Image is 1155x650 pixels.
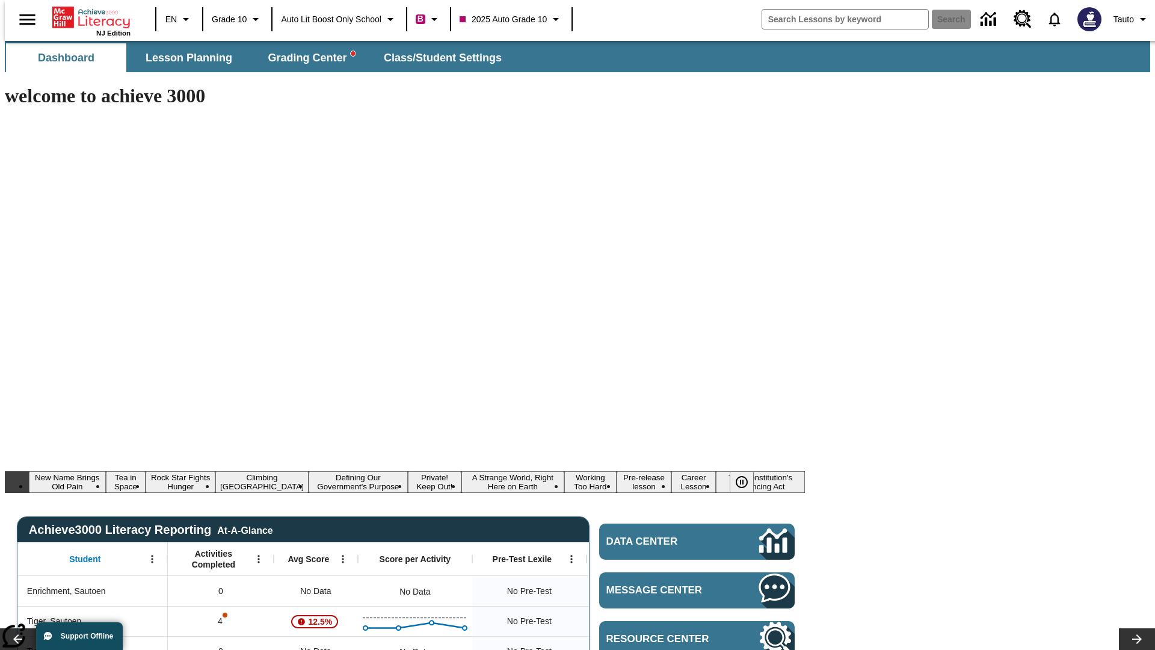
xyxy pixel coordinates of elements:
[617,471,671,493] button: Slide 9 Pre-release lesson
[212,13,247,26] span: Grade 10
[218,585,223,598] span: 0
[393,580,436,604] div: No Data, Enrichment, Sautoen
[461,471,564,493] button: Slide 7 A Strange World, Right Here on Earth
[146,471,215,493] button: Slide 3 Rock Star Fights Hunger
[507,585,552,598] span: No Pre-Test, Enrichment, Sautoen
[276,8,402,30] button: School: Auto Lit Boost only School, Select your school
[274,576,358,606] div: No Data, Enrichment, Sautoen
[215,471,309,493] button: Slide 4 Climbing Mount Tai
[606,536,719,548] span: Data Center
[168,576,274,606] div: 0, Enrichment, Sautoen
[762,10,928,29] input: search field
[168,606,274,636] div: 4, One or more Activity scores may be invalid., Tiger, Sautoen
[143,550,161,568] button: Open Menu
[274,606,358,636] div: , 12.5%, Attention! This student's Average First Try Score of 12.5% is below 65%, Tiger, Sautoen
[1070,4,1109,35] button: Select a new avatar
[29,523,273,537] span: Achieve3000 Literacy Reporting
[5,43,513,72] div: SubNavbar
[1039,4,1070,35] a: Notifications
[160,8,199,30] button: Language: EN, Select a language
[1077,7,1101,31] img: Avatar
[38,51,94,65] span: Dashboard
[309,471,408,493] button: Slide 5 Defining Our Government's Purpose
[1109,8,1155,30] button: Profile/Settings
[599,572,795,608] a: Message Center
[251,43,372,72] button: Grading Center
[129,43,249,72] button: Lesson Planning
[599,524,795,560] a: Data Center
[281,13,381,26] span: Auto Lit Boost only School
[417,11,423,26] span: B
[96,29,131,37] span: NJ Edition
[587,606,701,636] div: No Data, Tiger, Sautoen
[207,8,268,30] button: Grade: Grade 10, Select a grade
[606,584,723,596] span: Message Center
[716,471,805,493] button: Slide 11 The Constitution's Balancing Act
[174,548,253,570] span: Activities Completed
[1113,13,1134,26] span: Tauto
[380,554,451,565] span: Score per Activity
[52,4,131,37] div: Home
[411,8,446,30] button: Boost Class color is violet red. Change class color
[61,632,113,640] span: Support Offline
[351,51,356,56] svg: writing assistant alert
[384,51,502,65] span: Class/Student Settings
[455,8,568,30] button: Class: 2025 Auto Grade 10, Select your class
[493,554,552,565] span: Pre-Test Lexile
[52,5,131,29] a: Home
[507,615,552,628] span: No Pre-Test, Tiger, Sautoen
[250,550,268,568] button: Open Menu
[27,615,82,628] span: Tiger, Sautoen
[334,550,352,568] button: Open Menu
[564,471,617,493] button: Slide 8 Working Too Hard
[671,471,716,493] button: Slide 10 Career Lesson
[165,13,177,26] span: EN
[27,585,106,598] span: Enrichment, Sautoen
[288,554,329,565] span: Avg Score
[146,51,232,65] span: Lesson Planning
[562,550,581,568] button: Open Menu
[5,85,805,107] h1: welcome to achieve 3000
[304,611,337,633] span: 12.5%
[217,523,273,536] div: At-A-Glance
[606,633,723,645] span: Resource Center
[460,13,547,26] span: 2025 Auto Grade 10
[374,43,511,72] button: Class/Student Settings
[36,622,123,650] button: Support Offline
[1119,628,1155,650] button: Lesson carousel, Next
[730,471,766,493] div: Pause
[5,41,1150,72] div: SubNavbar
[973,3,1006,36] a: Data Center
[1006,3,1039,36] a: Resource Center, Will open in new tab
[294,579,337,604] span: No Data
[10,2,45,37] button: Open side menu
[268,51,355,65] span: Grading Center
[29,471,106,493] button: Slide 1 New Name Brings Old Pain
[6,43,126,72] button: Dashboard
[217,615,225,628] p: 4
[69,554,100,565] span: Student
[587,576,701,606] div: No Data, Enrichment, Sautoen
[106,471,146,493] button: Slide 2 Tea in Space
[408,471,461,493] button: Slide 6 Private! Keep Out!
[730,471,754,493] button: Pause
